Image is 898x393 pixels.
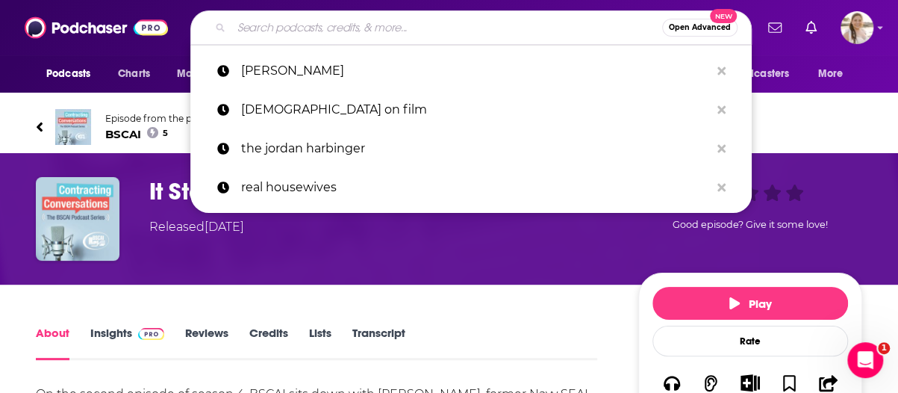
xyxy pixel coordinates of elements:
span: 1 [878,342,890,354]
a: Reviews [185,326,228,360]
p: the jordan harbinger [241,129,710,168]
a: Credits [249,326,288,360]
a: real housewives [190,168,752,207]
img: Podchaser - Follow, Share and Rate Podcasts [25,13,168,42]
p: real housewives [241,168,710,207]
h1: It Starts with Company Culture [149,177,614,206]
button: open menu [36,60,110,88]
a: [PERSON_NAME] [190,52,752,90]
button: Open AdvancedNew [662,19,738,37]
a: Transcript [352,326,405,360]
span: Play [729,297,772,311]
div: Search podcasts, credits, & more... [190,10,752,45]
img: User Profile [841,11,873,44]
span: Episode from the podcast [105,113,222,124]
a: Show notifications dropdown [799,15,823,40]
span: Open Advanced [669,24,731,31]
span: BSCAI [105,127,222,141]
input: Search podcasts, credits, & more... [231,16,662,40]
button: open menu [708,60,811,88]
img: It Starts with Company Culture [36,177,119,261]
button: Show profile menu [841,11,873,44]
span: Podcasts [46,64,90,84]
img: Podchaser Pro [138,328,164,340]
img: BSCAI [55,109,91,145]
a: Charts [108,60,159,88]
span: Logged in as acquavie [841,11,873,44]
button: Play [652,287,848,320]
p: brent gleeson [241,52,710,90]
a: Show notifications dropdown [762,15,788,40]
span: Charts [118,64,150,84]
span: Good episode? Give it some love! [673,219,828,230]
a: InsightsPodchaser Pro [90,326,164,360]
p: jews on film [241,90,710,129]
button: open menu [808,60,862,88]
div: Released [DATE] [149,218,244,236]
a: [DEMOGRAPHIC_DATA] on film [190,90,752,129]
a: BSCAIEpisode from the podcastBSCAI5 [36,109,862,145]
a: About [36,326,69,360]
a: Lists [309,326,331,360]
button: open menu [166,60,249,88]
span: 5 [163,130,168,137]
span: For Podcasters [717,64,789,84]
span: Monitoring [177,64,230,84]
span: More [818,64,844,84]
span: New [710,9,737,23]
div: Rate [652,326,848,356]
iframe: Intercom live chat [847,342,883,378]
a: the jordan harbinger [190,129,752,168]
button: Show More Button [735,374,765,391]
